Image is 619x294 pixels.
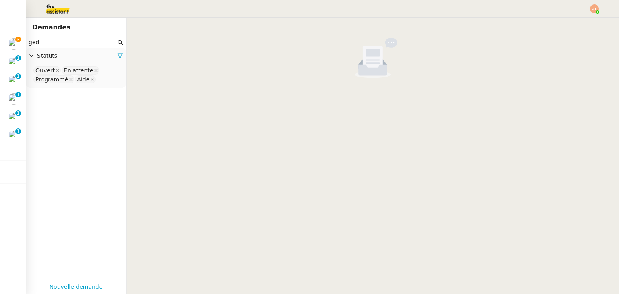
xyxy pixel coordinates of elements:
[75,75,96,83] nz-select-item: Aide
[29,38,116,47] input: Rechercher
[33,66,61,75] nz-select-item: Ouvert
[50,282,103,292] a: Nouvelle demande
[35,76,68,83] div: Programmé
[17,92,20,99] p: 1
[8,57,19,68] img: users%2F37wbV9IbQuXMU0UH0ngzBXzaEe12%2Favatar%2Fcba66ece-c48a-48c8-9897-a2adc1834457
[8,38,19,50] img: users%2F37wbV9IbQuXMU0UH0ngzBXzaEe12%2Favatar%2Fcba66ece-c48a-48c8-9897-a2adc1834457
[15,55,21,61] nz-badge-sup: 1
[17,110,20,118] p: 1
[8,112,19,123] img: users%2FdHO1iM5N2ObAeWsI96eSgBoqS9g1%2Favatar%2Fdownload.png
[8,75,19,86] img: users%2FdHO1iM5N2ObAeWsI96eSgBoqS9g1%2Favatar%2Fdownload.png
[15,110,21,116] nz-badge-sup: 1
[35,67,55,74] div: Ouvert
[62,66,99,75] nz-select-item: En attente
[64,67,93,74] div: En attente
[77,76,89,83] div: Aide
[32,22,71,33] nz-page-header-title: Demandes
[17,128,20,136] p: 1
[26,48,126,64] div: Statuts
[33,75,74,83] nz-select-item: Programmé
[15,73,21,79] nz-badge-sup: 1
[15,92,21,97] nz-badge-sup: 1
[15,128,21,134] nz-badge-sup: 1
[17,73,20,81] p: 1
[17,55,20,62] p: 1
[8,130,19,141] img: users%2F37wbV9IbQuXMU0UH0ngzBXzaEe12%2Favatar%2Fcba66ece-c48a-48c8-9897-a2adc1834457
[590,4,599,13] img: svg
[8,93,19,105] img: users%2FpftfpH3HWzRMeZpe6E7kXDgO5SJ3%2Favatar%2Fa3cc7090-f8ed-4df9-82e0-3c63ac65f9dd
[37,51,117,60] span: Statuts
